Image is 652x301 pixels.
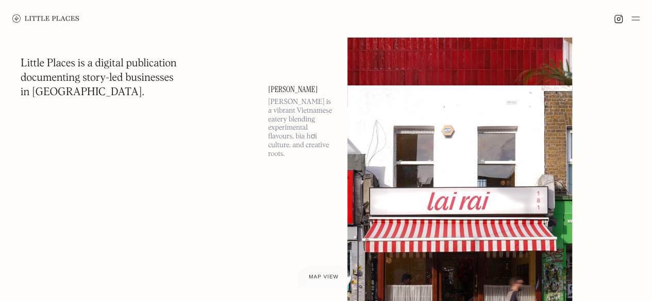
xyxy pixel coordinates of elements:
[268,98,335,158] p: [PERSON_NAME] is a vibrant Vietnamese eatery blending experimental flavours, bia hơi culture, and...
[21,57,177,100] h1: Little Places is a digital publication documenting story-led businesses in [GEOGRAPHIC_DATA].
[296,266,351,289] a: Map view
[309,274,339,280] span: Map view
[268,85,335,94] a: [PERSON_NAME]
